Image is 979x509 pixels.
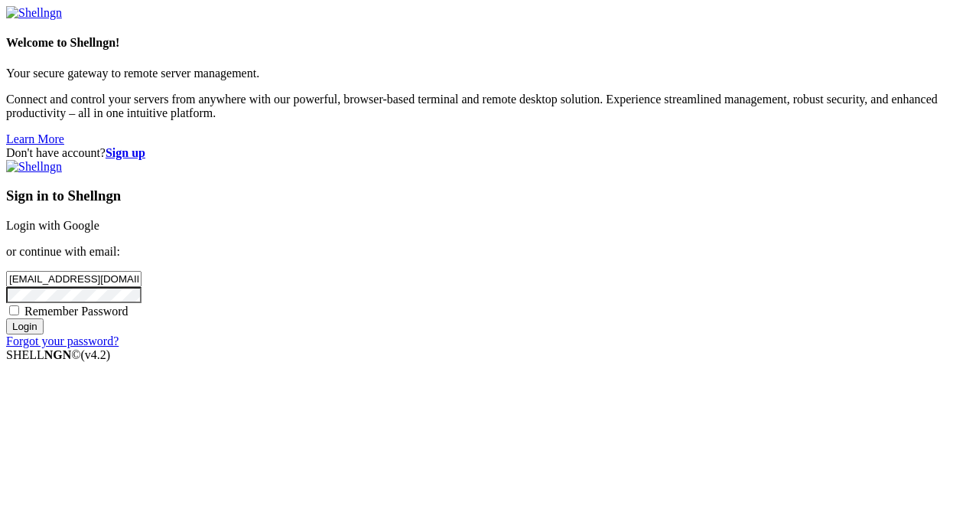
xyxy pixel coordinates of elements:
[6,93,973,120] p: Connect and control your servers from anywhere with our powerful, browser-based terminal and remo...
[9,305,19,315] input: Remember Password
[6,146,973,160] div: Don't have account?
[6,36,973,50] h4: Welcome to Shellngn!
[6,6,62,20] img: Shellngn
[6,318,44,334] input: Login
[44,348,72,361] b: NGN
[6,188,973,204] h3: Sign in to Shellngn
[6,160,62,174] img: Shellngn
[6,132,64,145] a: Learn More
[6,271,141,287] input: Email address
[6,334,119,347] a: Forgot your password?
[6,219,99,232] a: Login with Google
[6,348,110,361] span: SHELL ©
[81,348,111,361] span: 4.2.0
[106,146,145,159] a: Sign up
[6,245,973,259] p: or continue with email:
[24,305,128,318] span: Remember Password
[6,67,973,80] p: Your secure gateway to remote server management.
